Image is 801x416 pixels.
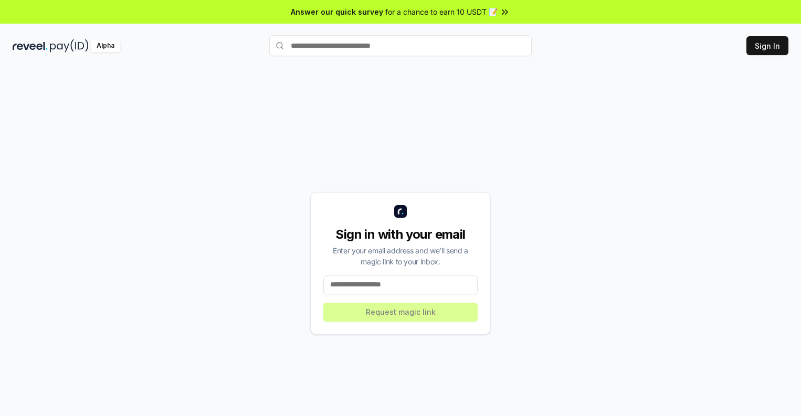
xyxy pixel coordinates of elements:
[291,6,383,17] span: Answer our quick survey
[746,36,788,55] button: Sign In
[385,6,498,17] span: for a chance to earn 10 USDT 📝
[91,39,120,52] div: Alpha
[50,39,89,52] img: pay_id
[13,39,48,52] img: reveel_dark
[394,205,407,218] img: logo_small
[323,226,478,243] div: Sign in with your email
[323,245,478,267] div: Enter your email address and we’ll send a magic link to your inbox.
